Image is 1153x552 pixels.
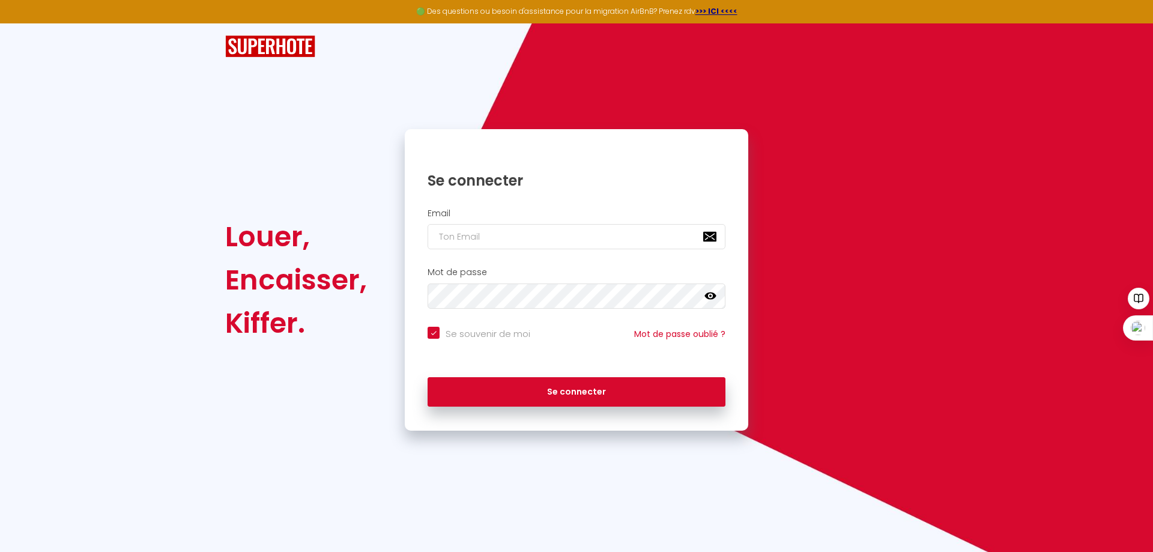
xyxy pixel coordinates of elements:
[225,302,367,345] div: Kiffer.
[225,215,367,258] div: Louer,
[225,35,315,58] img: SuperHote logo
[428,224,725,249] input: Ton Email
[428,171,725,190] h1: Se connecter
[428,267,725,278] h2: Mot de passe
[695,6,737,16] a: >>> ICI <<<<
[634,328,725,340] a: Mot de passe oublié ?
[225,258,367,302] div: Encaisser,
[428,208,725,219] h2: Email
[428,377,725,407] button: Se connecter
